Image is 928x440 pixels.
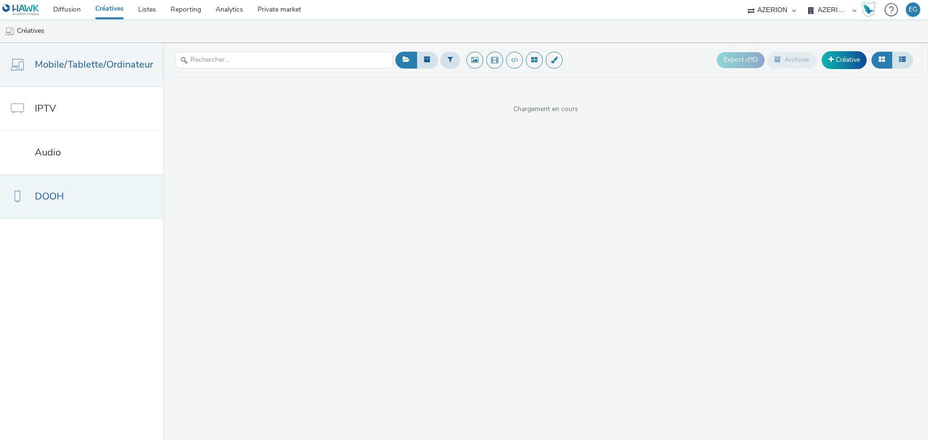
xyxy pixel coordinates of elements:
button: Liste [892,52,913,68]
span: Audio [35,145,61,159]
span: IPTV [35,101,56,115]
button: Grille [871,52,892,68]
img: undefined Logo [2,4,40,16]
img: mobile [5,27,14,36]
span: DOOH [35,189,64,203]
a: Créative [822,51,867,69]
span: Chargement en cours [163,104,928,114]
span: Mobile/Tablette/Ordinateur [35,57,153,71]
div: EG [909,2,917,17]
input: Rechercher... [175,52,393,69]
img: Hawk Academy [861,2,876,17]
a: Hawk Academy [861,2,880,17]
button: Export d'ID [717,52,765,68]
button: Archiver [767,52,817,68]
